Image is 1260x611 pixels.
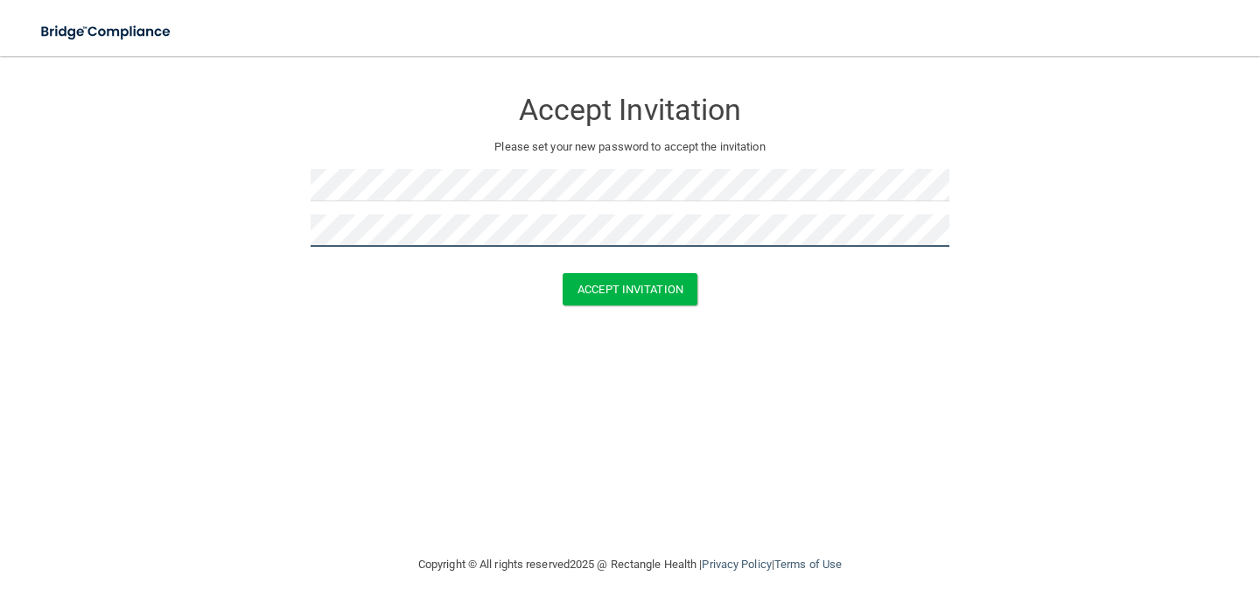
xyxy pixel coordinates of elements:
a: Privacy Policy [702,558,771,571]
h3: Accept Invitation [311,94,949,126]
button: Accept Invitation [563,273,697,305]
img: bridge_compliance_login_screen.278c3ca4.svg [26,14,187,50]
p: Please set your new password to accept the invitation [324,137,936,158]
div: Copyright © All rights reserved 2025 @ Rectangle Health | | [311,537,949,593]
a: Terms of Use [774,558,842,571]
